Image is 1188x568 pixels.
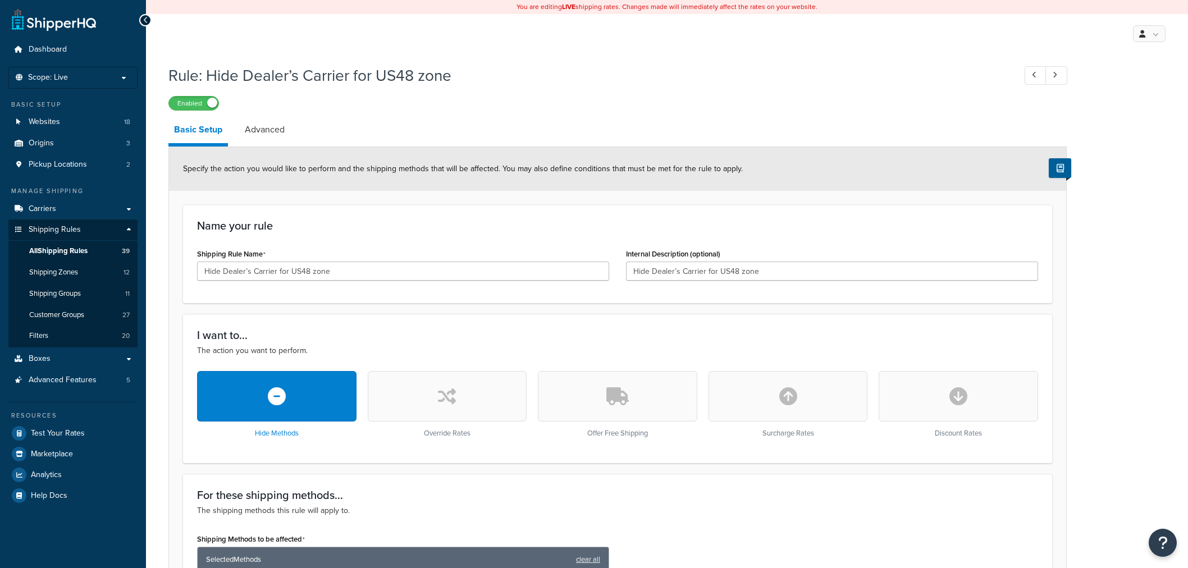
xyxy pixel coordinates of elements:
span: Boxes [29,354,51,364]
a: Carriers [8,199,138,219]
a: Previous Record [1025,66,1047,85]
a: Shipping Groups11 [8,283,138,304]
span: Customer Groups [29,310,84,320]
span: All Shipping Rules [29,246,88,256]
span: Shipping Zones [29,268,78,277]
a: Analytics [8,465,138,485]
span: Selected Methods [206,552,570,567]
div: Resources [8,411,138,420]
span: 27 [122,310,130,320]
span: Filters [29,331,48,341]
span: Scope: Live [28,73,68,83]
span: 3 [126,139,130,148]
li: Pickup Locations [8,154,138,175]
span: Analytics [31,470,62,480]
span: 5 [126,375,130,385]
a: Origins3 [8,133,138,154]
a: Dashboard [8,39,138,60]
li: Origins [8,133,138,154]
a: Shipping Rules [8,219,138,240]
span: Shipping Groups [29,289,81,299]
span: 39 [122,246,130,256]
a: Pickup Locations2 [8,154,138,175]
button: Show Help Docs [1049,158,1071,178]
div: Discount Rates [879,371,1038,438]
label: Shipping Methods to be affected [197,535,305,544]
li: Shipping Rules [8,219,138,347]
li: Shipping Zones [8,262,138,283]
b: LIVE [562,2,575,12]
a: Basic Setup [168,116,228,146]
span: Websites [29,117,60,127]
a: Shipping Zones12 [8,262,138,283]
h1: Rule: Hide Dealer’s Carrier for US48 zone [168,65,1004,86]
h3: Name your rule [197,219,1038,232]
span: Specify the action you would like to perform and the shipping methods that will be affected. You ... [183,163,743,175]
button: Open Resource Center [1149,529,1177,557]
label: Internal Description (optional) [626,250,720,258]
span: 20 [122,331,130,341]
a: Advanced Features5 [8,370,138,391]
a: Marketplace [8,444,138,464]
a: Help Docs [8,485,138,506]
span: 2 [126,160,130,170]
h3: For these shipping methods... [197,489,1038,501]
a: Websites18 [8,112,138,132]
a: Advanced [239,116,290,143]
li: Customer Groups [8,305,138,326]
li: Websites [8,112,138,132]
h3: I want to... [197,329,1038,341]
a: Boxes [8,349,138,369]
div: Manage Shipping [8,186,138,196]
label: Enabled [169,97,218,110]
div: Hide Methods [197,371,357,438]
span: Marketplace [31,450,73,459]
span: Carriers [29,204,56,214]
span: Advanced Features [29,375,97,385]
div: Override Rates [368,371,527,438]
a: clear all [576,552,600,567]
span: Shipping Rules [29,225,81,235]
a: AllShipping Rules39 [8,241,138,262]
span: Test Your Rates [31,429,85,438]
div: Basic Setup [8,100,138,109]
li: Advanced Features [8,370,138,391]
span: Origins [29,139,54,148]
span: 12 [124,268,130,277]
div: Surcharge Rates [709,371,868,438]
span: Pickup Locations [29,160,87,170]
span: 11 [125,289,130,299]
p: The action you want to perform. [197,345,1038,357]
a: Filters20 [8,326,138,346]
li: Shipping Groups [8,283,138,304]
li: Filters [8,326,138,346]
a: Test Your Rates [8,423,138,443]
label: Shipping Rule Name [197,250,266,259]
span: Dashboard [29,45,67,54]
span: 18 [124,117,130,127]
a: Next Record [1045,66,1067,85]
div: Offer Free Shipping [538,371,697,438]
span: Help Docs [31,491,67,501]
a: Customer Groups27 [8,305,138,326]
p: The shipping methods this rule will apply to. [197,505,1038,517]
